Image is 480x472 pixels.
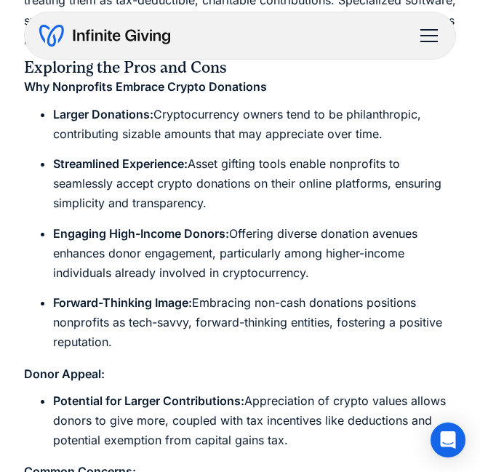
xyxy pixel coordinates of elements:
[24,57,456,78] h3: Exploring the Pros and Cons
[39,24,170,47] a: home
[53,226,229,241] strong: Engaging High-Income Donors:
[24,79,267,94] strong: Why Nonprofits Embrace Crypto Donations
[53,295,192,310] strong: Forward-Thinking Image:
[53,391,456,451] li: Appreciation of crypto values allows donors to give more, coupled with tax incentives like deduct...
[412,18,441,53] div: menu
[24,367,105,381] strong: Donor Appeal:
[53,154,456,214] li: Asset gifting tools enable nonprofits to seamlessly accept crypto donations on their online platf...
[53,293,456,353] li: Embracing non-cash donations positions nonprofits as tech-savvy, forward-thinking entities, foste...
[53,156,188,171] strong: Streamlined Experience:
[53,107,153,121] strong: Larger Donations:
[53,105,456,144] li: Cryptocurrency owners tend to be philanthropic, contributing sizable amounts that may appreciate ...
[53,224,456,284] li: Offering diverse donation avenues enhances donor engagement, particularly among higher-income ind...
[431,423,465,457] div: Open Intercom Messenger
[53,393,244,408] strong: Potential for Larger Contributions:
